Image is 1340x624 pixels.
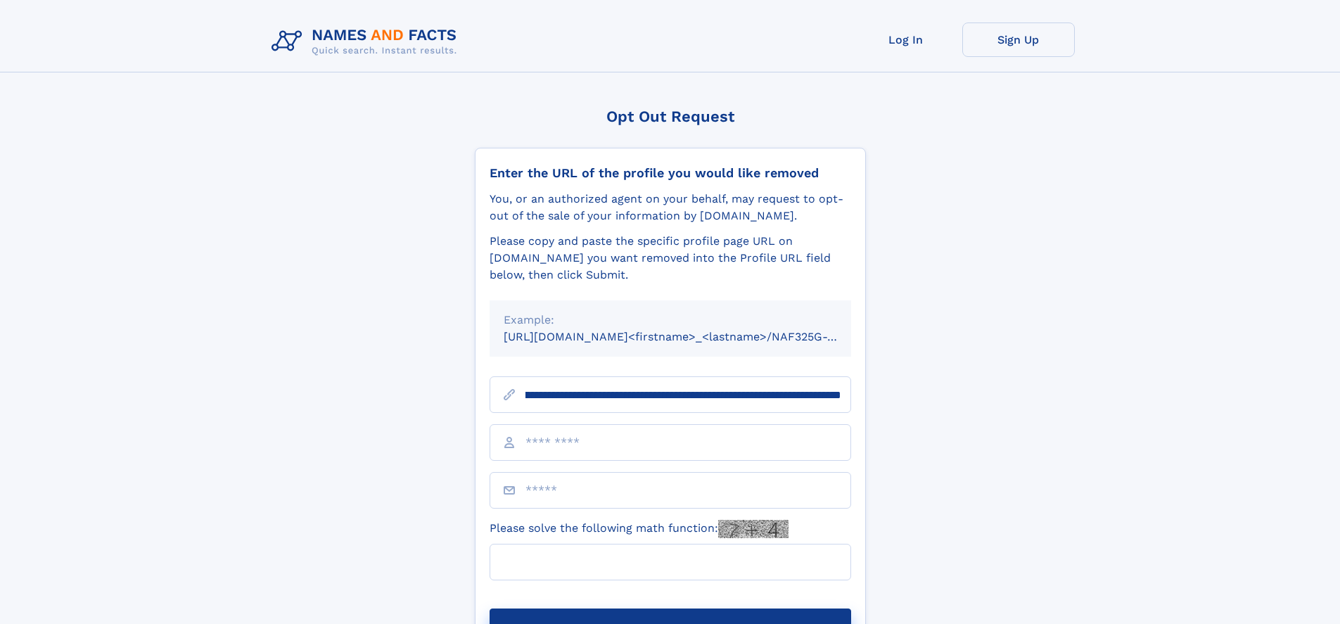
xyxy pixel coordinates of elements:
[962,23,1075,57] a: Sign Up
[266,23,468,61] img: Logo Names and Facts
[490,191,851,224] div: You, or an authorized agent on your behalf, may request to opt-out of the sale of your informatio...
[490,165,851,181] div: Enter the URL of the profile you would like removed
[475,108,866,125] div: Opt Out Request
[490,233,851,284] div: Please copy and paste the specific profile page URL on [DOMAIN_NAME] you want removed into the Pr...
[490,520,789,538] label: Please solve the following math function:
[504,330,878,343] small: [URL][DOMAIN_NAME]<firstname>_<lastname>/NAF325G-xxxxxxxx
[850,23,962,57] a: Log In
[504,312,837,329] div: Example:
